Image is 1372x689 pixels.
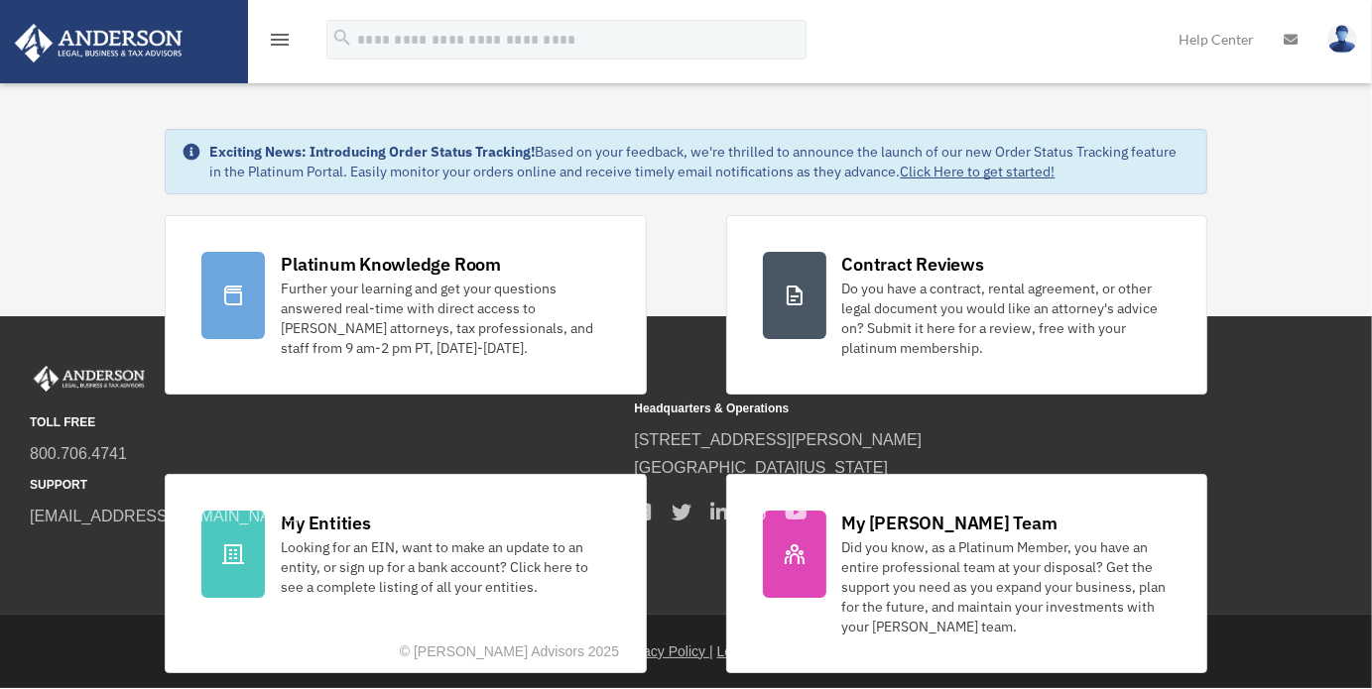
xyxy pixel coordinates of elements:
[842,537,1171,636] div: Did you know, as a Platinum Member, you have an entire professional team at your disposal? Get th...
[281,537,609,597] div: Looking for an EIN, want to make an update to an entity, or sign up for a bank account? Click her...
[894,643,972,659] a: Pay Invoices
[726,474,1207,673] a: My [PERSON_NAME] Team Did you know, as a Platinum Member, you have an entire professional team at...
[726,215,1207,395] a: Contract Reviews Do you have a contract, rental agreement, or other legal document you would like...
[209,142,1189,181] div: Based on your feedback, we're thrilled to announce the launch of our new Order Status Tracking fe...
[762,643,890,659] a: Terms & Conditions |
[268,28,292,52] i: menu
[165,215,646,395] a: Platinum Knowledge Room Further your learning and get your questions answered real-time with dire...
[30,475,620,496] small: SUPPORT
[30,508,299,524] a: [EMAIL_ADDRESS][DOMAIN_NAME]
[842,279,1171,358] div: Do you have a contract, rental agreement, or other legal document you would like an attorney's ad...
[331,27,353,49] i: search
[900,163,1055,180] a: Click Here to get started!
[281,279,609,358] div: Further your learning and get your questions answered real-time with direct access to [PERSON_NAM...
[209,143,535,161] strong: Exciting News: Introducing Order Status Tracking!
[1327,25,1357,54] img: User Pic
[842,252,984,277] div: Contract Reviews
[165,474,646,673] a: My Entities Looking for an EIN, want to make an update to an entity, or sign up for a bank accoun...
[30,412,620,433] small: TOLL FREE
[30,366,149,392] img: Anderson Advisors Platinum Portal
[30,445,127,462] a: 800.706.4741
[634,399,1224,419] small: Headquarters & Operations
[634,431,922,448] a: [STREET_ADDRESS][PERSON_NAME]
[281,252,501,277] div: Platinum Knowledge Room
[9,24,188,62] img: Anderson Advisors Platinum Portal
[619,643,713,659] a: Privacy Policy |
[268,35,292,52] a: menu
[717,643,759,659] a: Legal |
[634,459,888,476] a: [GEOGRAPHIC_DATA][US_STATE]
